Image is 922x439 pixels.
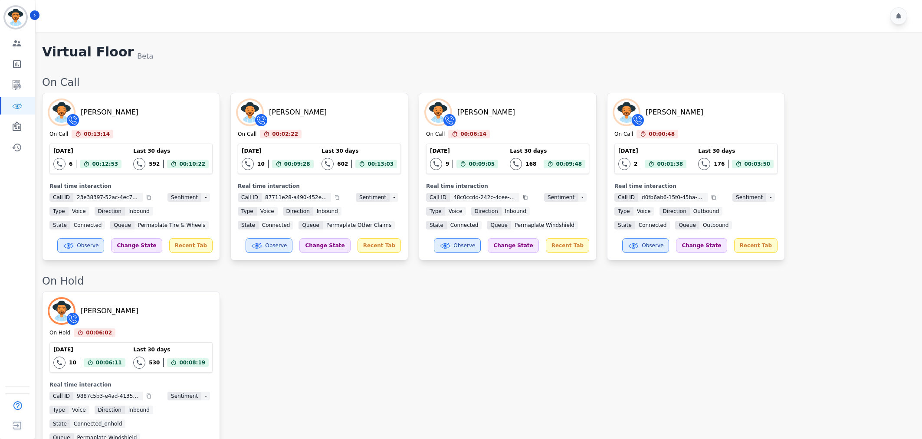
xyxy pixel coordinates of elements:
span: Sentiment [356,193,390,202]
div: 530 [149,359,160,366]
span: Sentiment [544,193,578,202]
span: Call ID [49,193,73,202]
span: 00:06:11 [96,358,122,367]
span: Observe [77,242,98,249]
button: Observe [246,238,292,253]
span: outbound [690,207,723,216]
div: 6 [69,161,72,167]
div: [DATE] [53,147,121,154]
span: Type [238,207,257,216]
span: connected [447,221,482,229]
span: 23e38397-52ac-4ec7-8f68-d9d231924e62 [73,193,143,202]
img: Avatar [49,100,74,124]
span: Call ID [426,193,450,202]
div: 176 [714,161,725,167]
span: 00:06:02 [86,328,112,337]
span: Type [426,207,445,216]
div: On Call [614,131,633,138]
span: 00:00:48 [649,130,675,138]
span: 00:13:03 [367,160,394,168]
span: 00:02:22 [272,130,298,138]
span: inbound [313,207,341,216]
span: Direction [471,207,502,216]
span: State [426,221,447,229]
div: [DATE] [53,346,125,353]
h1: Virtual Floor [42,44,134,62]
span: State [614,221,635,229]
div: 168 [525,161,536,167]
div: Recent Tab [546,238,589,253]
span: voice [257,207,278,216]
div: [DATE] [242,147,313,154]
div: [PERSON_NAME] [457,107,515,118]
button: Observe [434,238,481,253]
div: [DATE] [618,147,686,154]
span: Direction [95,207,125,216]
span: Permaplate Tire & Wheels [135,221,209,229]
span: inbound [125,207,153,216]
span: Direction [95,406,125,414]
div: 592 [149,161,160,167]
span: voice [69,207,89,216]
button: Observe [57,238,104,253]
div: Recent Tab [358,238,401,253]
div: [PERSON_NAME] [646,107,703,118]
div: [PERSON_NAME] [81,107,138,118]
div: 9 [446,161,449,167]
img: Bordered avatar [5,7,26,28]
div: Beta [137,51,153,62]
span: 9887c5b3-e4ad-4135-a0a0-2c664a01a44a [73,392,143,400]
span: 87711e28-a490-452e-a03e-d75cf4f58a99 [262,193,331,202]
div: On Call [426,131,445,138]
div: Last 30 days [133,147,209,154]
span: State [49,419,70,428]
div: Recent Tab [734,238,778,253]
span: connected [259,221,294,229]
span: Call ID [614,193,638,202]
div: Last 30 days [698,147,774,154]
span: voice [445,207,466,216]
span: Permaplate Windshield [511,221,578,229]
span: Observe [453,242,475,249]
span: - [766,193,775,202]
span: inbound [125,406,153,414]
span: connected [635,221,670,229]
div: Change State [111,238,162,253]
div: Real time interaction [614,183,778,190]
span: Direction [283,207,313,216]
span: connected_onhold [70,419,125,428]
span: 00:12:53 [92,160,118,168]
img: Avatar [426,100,450,124]
img: Avatar [49,299,74,323]
div: Real time interaction [426,183,589,190]
span: Queue [675,221,699,229]
span: Sentiment [167,392,201,400]
span: Queue [110,221,134,229]
div: Real time interaction [49,381,213,388]
div: 602 [337,161,348,167]
div: On Hold [49,329,70,337]
div: On Call [42,75,913,89]
div: On Hold [42,274,913,288]
span: voice [69,406,89,414]
span: Type [614,207,633,216]
span: Queue [299,221,322,229]
div: [PERSON_NAME] [81,306,138,316]
span: inbound [502,207,530,216]
span: Direction [660,207,690,216]
div: 2 [634,161,637,167]
span: Call ID [238,193,262,202]
span: 00:03:50 [744,160,770,168]
img: Avatar [614,100,639,124]
div: 10 [257,161,265,167]
span: - [390,193,398,202]
span: d0fb6ab6-15f0-45ba-bbbe-5b42df964be9 [638,193,708,202]
div: On Call [49,131,68,138]
div: Last 30 days [322,147,397,154]
div: Real time interaction [238,183,401,190]
span: Call ID [49,392,73,400]
span: 00:09:28 [284,160,310,168]
div: Last 30 days [510,147,585,154]
span: 00:09:05 [469,160,495,168]
span: Type [49,207,69,216]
